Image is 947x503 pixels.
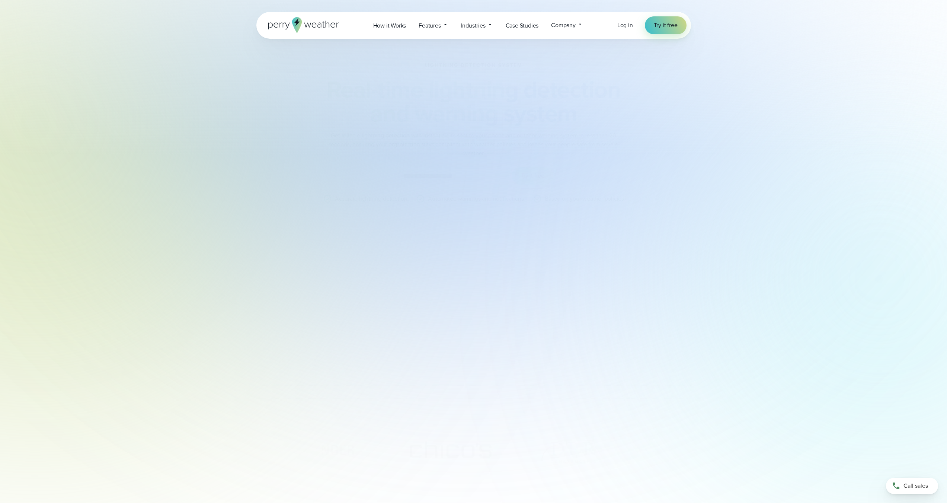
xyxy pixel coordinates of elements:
[367,18,413,33] a: How it Works
[373,21,406,30] span: How it Works
[461,21,486,30] span: Industries
[506,21,539,30] span: Case Studies
[654,21,678,30] span: Try it free
[419,21,441,30] span: Features
[499,18,545,33] a: Case Studies
[617,21,633,29] span: Log in
[551,21,576,30] span: Company
[903,481,928,490] span: Call sales
[617,21,633,30] a: Log in
[886,478,938,494] a: Call sales
[645,16,687,34] a: Try it free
